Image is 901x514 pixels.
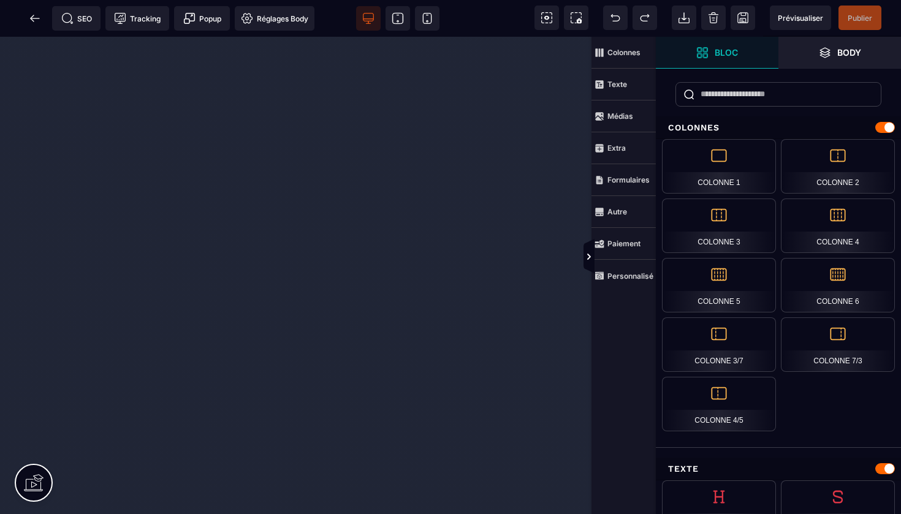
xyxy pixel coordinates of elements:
[564,6,588,30] span: Capture d'écran
[778,37,901,69] span: Ouvrir les calques
[662,377,776,431] div: Colonne 4/5
[607,271,653,281] strong: Personnalisé
[591,69,656,100] span: Texte
[848,13,872,23] span: Publier
[607,111,633,121] strong: Médias
[534,6,559,30] span: Voir les composants
[656,37,778,69] span: Ouvrir les blocs
[386,6,410,31] span: Voir tablette
[781,139,895,194] div: Colonne 2
[174,6,230,31] span: Créer une alerte modale
[23,6,47,31] span: Retour
[105,6,169,31] span: Code de suivi
[656,239,668,276] span: Afficher les vues
[61,12,92,25] span: SEO
[701,6,726,30] span: Nettoyage
[591,100,656,132] span: Médias
[591,260,656,292] span: Personnalisé
[356,6,381,31] span: Voir bureau
[607,207,627,216] strong: Autre
[607,175,650,184] strong: Formulaires
[837,48,861,57] strong: Body
[415,6,439,31] span: Voir mobile
[656,458,901,480] div: Texte
[607,48,641,57] strong: Colonnes
[183,12,221,25] span: Popup
[607,80,627,89] strong: Texte
[662,198,776,253] div: Colonne 3
[731,6,755,30] span: Enregistrer
[715,48,738,57] strong: Bloc
[633,6,657,30] span: Rétablir
[603,6,628,30] span: Défaire
[662,317,776,372] div: Colonne 3/7
[591,164,656,196] span: Formulaires
[781,317,895,372] div: Colonne 7/3
[781,198,895,253] div: Colonne 4
[235,6,314,31] span: Favicon
[662,258,776,312] div: Colonne 5
[672,6,696,30] span: Importer
[770,6,831,30] span: Aperçu
[591,228,656,260] span: Paiement
[114,12,161,25] span: Tracking
[591,196,656,228] span: Autre
[781,258,895,312] div: Colonne 6
[778,13,823,23] span: Prévisualiser
[656,116,901,139] div: Colonnes
[591,132,656,164] span: Extra
[838,6,881,30] span: Enregistrer le contenu
[607,239,641,248] strong: Paiement
[662,139,776,194] div: Colonne 1
[241,12,308,25] span: Réglages Body
[607,143,626,153] strong: Extra
[52,6,101,31] span: Métadata SEO
[591,37,656,69] span: Colonnes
